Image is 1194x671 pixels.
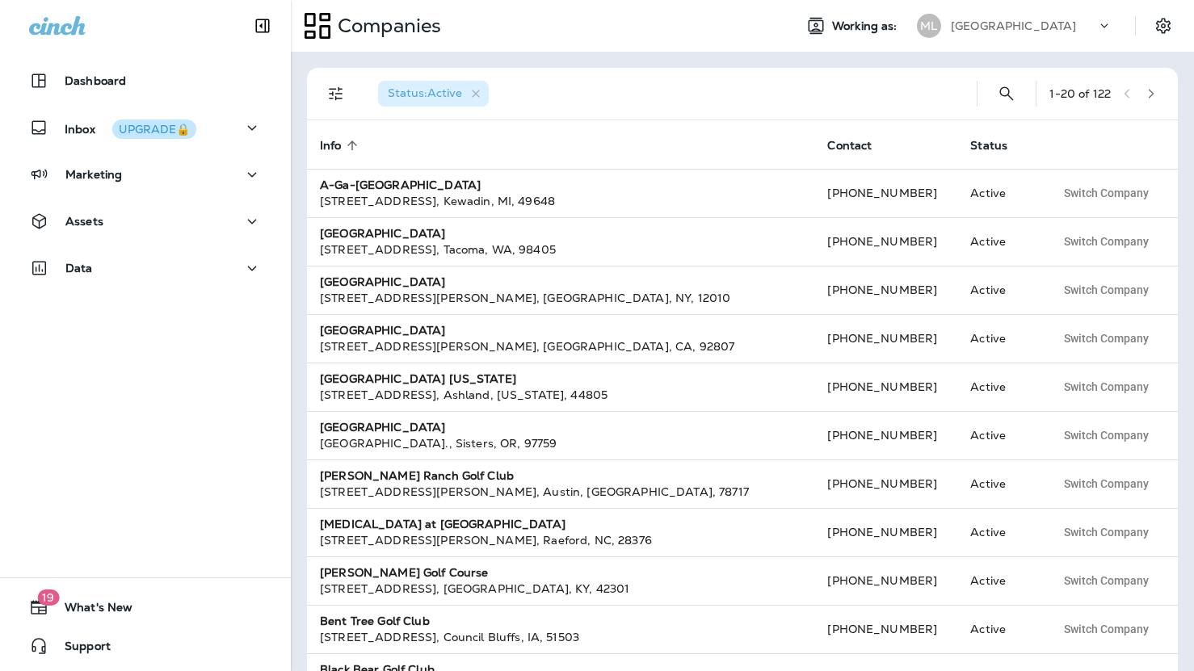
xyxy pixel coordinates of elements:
[814,169,957,217] td: [PHONE_NUMBER]
[320,532,801,548] div: [STREET_ADDRESS][PERSON_NAME] , Raeford , NC , 28376
[16,630,275,662] button: Support
[320,290,801,306] div: [STREET_ADDRESS][PERSON_NAME] , [GEOGRAPHIC_DATA] , NY , 12010
[917,14,941,38] div: ML
[320,614,430,628] strong: Bent Tree Golf Club
[320,178,481,192] strong: A-Ga-[GEOGRAPHIC_DATA]
[1064,526,1149,538] span: Switch Company
[827,138,893,153] span: Contact
[1064,478,1149,489] span: Switch Company
[16,205,275,237] button: Assets
[957,217,1042,266] td: Active
[957,605,1042,653] td: Active
[16,158,275,191] button: Marketing
[1064,333,1149,344] span: Switch Company
[1064,284,1149,296] span: Switch Company
[320,371,516,386] strong: [GEOGRAPHIC_DATA] [US_STATE]
[1064,575,1149,586] span: Switch Company
[814,556,957,605] td: [PHONE_NUMBER]
[320,323,445,338] strong: [GEOGRAPHIC_DATA]
[320,78,352,110] button: Filters
[119,124,190,135] div: UPGRADE🔒
[320,139,342,153] span: Info
[1064,623,1149,635] span: Switch Company
[970,138,1028,153] span: Status
[957,508,1042,556] td: Active
[320,138,363,153] span: Info
[1064,236,1149,247] span: Switch Company
[320,241,801,258] div: [STREET_ADDRESS] , Tacoma , WA , 98405
[957,411,1042,459] td: Active
[37,589,59,606] span: 19
[65,262,93,275] p: Data
[957,314,1042,363] td: Active
[814,266,957,314] td: [PHONE_NUMBER]
[320,387,801,403] div: [STREET_ADDRESS] , Ashland , [US_STATE] , 44805
[65,215,103,228] p: Assets
[1049,87,1111,100] div: 1 - 20 of 122
[48,640,111,659] span: Support
[1055,617,1158,641] button: Switch Company
[320,338,801,354] div: [STREET_ADDRESS][PERSON_NAME] , [GEOGRAPHIC_DATA] , CA , 92807
[16,591,275,623] button: 19What's New
[1055,229,1158,254] button: Switch Company
[1064,187,1149,199] span: Switch Company
[320,629,801,645] div: [STREET_ADDRESS] , Council Bluffs , IA , 51503
[240,10,285,42] button: Collapse Sidebar
[1055,568,1158,593] button: Switch Company
[1149,11,1178,40] button: Settings
[1064,430,1149,441] span: Switch Company
[1055,181,1158,205] button: Switch Company
[378,81,489,107] div: Status:Active
[814,508,957,556] td: [PHONE_NUMBER]
[827,139,872,153] span: Contact
[65,74,126,87] p: Dashboard
[320,565,489,580] strong: [PERSON_NAME] Golf Course
[16,65,275,97] button: Dashboard
[331,14,441,38] p: Companies
[320,484,801,500] div: [STREET_ADDRESS][PERSON_NAME] , Austin , [GEOGRAPHIC_DATA] , 78717
[1055,375,1158,399] button: Switch Company
[320,275,445,289] strong: [GEOGRAPHIC_DATA]
[951,19,1076,32] p: [GEOGRAPHIC_DATA]
[320,226,445,241] strong: [GEOGRAPHIC_DATA]
[814,363,957,411] td: [PHONE_NUMBER]
[320,581,801,597] div: [STREET_ADDRESS] , [GEOGRAPHIC_DATA] , KY , 42301
[16,111,275,144] button: InboxUPGRADE🔒
[16,252,275,284] button: Data
[814,411,957,459] td: [PHONE_NUMBER]
[814,605,957,653] td: [PHONE_NUMBER]
[814,314,957,363] td: [PHONE_NUMBER]
[970,139,1007,153] span: Status
[65,168,122,181] p: Marketing
[957,169,1042,217] td: Active
[957,363,1042,411] td: Active
[990,78,1023,110] button: Search Companies
[814,217,957,266] td: [PHONE_NUMBER]
[320,517,565,531] strong: [MEDICAL_DATA] at [GEOGRAPHIC_DATA]
[1055,472,1158,496] button: Switch Company
[1055,278,1158,302] button: Switch Company
[957,459,1042,508] td: Active
[388,86,462,100] span: Status : Active
[112,120,196,139] button: UPGRADE🔒
[320,468,514,483] strong: [PERSON_NAME] Ranch Golf Club
[65,120,196,136] p: Inbox
[320,420,445,434] strong: [GEOGRAPHIC_DATA]
[1055,326,1158,350] button: Switch Company
[814,459,957,508] td: [PHONE_NUMBER]
[957,556,1042,605] td: Active
[48,601,132,620] span: What's New
[1055,423,1158,447] button: Switch Company
[320,193,801,209] div: [STREET_ADDRESS] , Kewadin , MI , 49648
[320,435,801,451] div: [GEOGRAPHIC_DATA]. , Sisters , OR , 97759
[832,19,901,33] span: Working as:
[1064,381,1149,392] span: Switch Company
[1055,520,1158,544] button: Switch Company
[957,266,1042,314] td: Active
